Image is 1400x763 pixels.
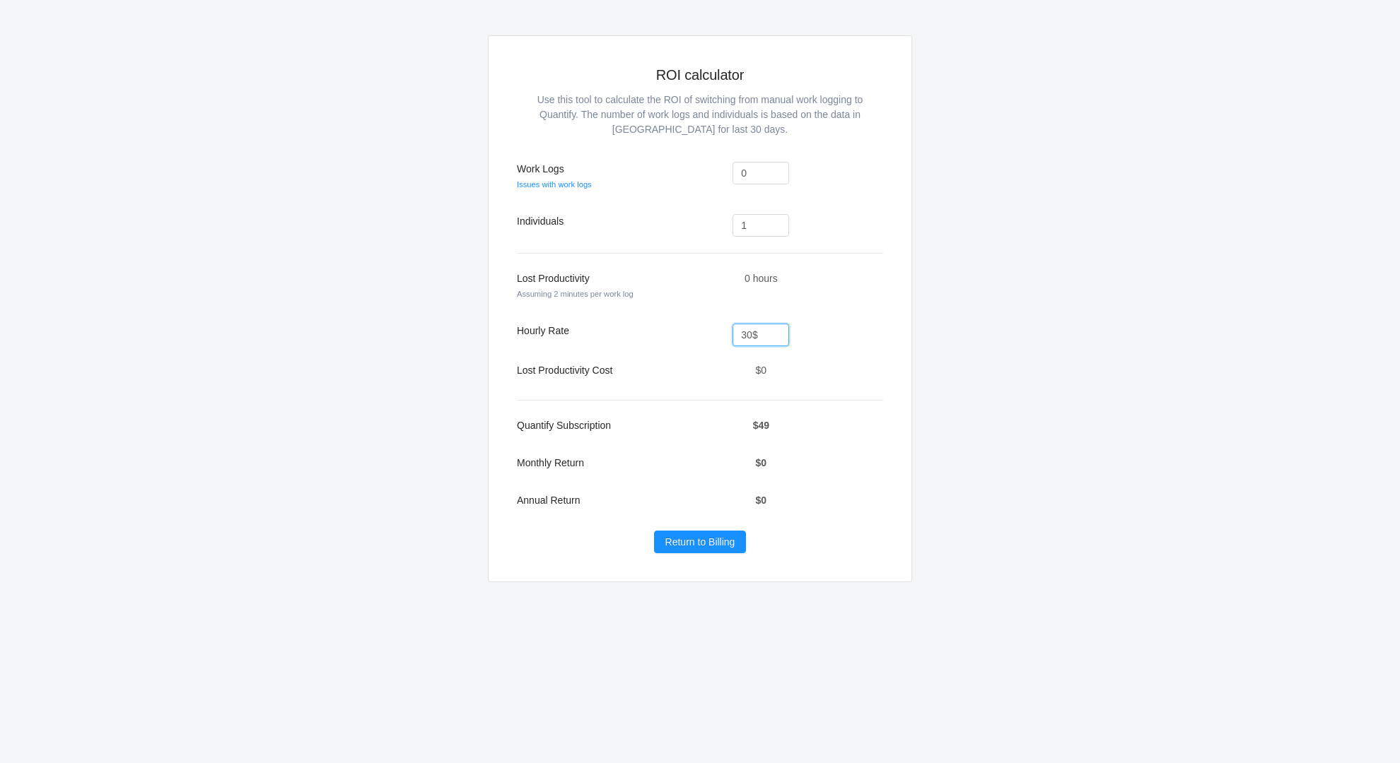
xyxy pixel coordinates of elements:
label: Lost Productivity [517,273,634,299]
a: Issues with work logs [517,180,592,189]
h2: ROI calculator [517,64,883,85]
label: Lost Productivity Cost [517,365,612,376]
p: Use this tool to calculate the ROI of switching from manual work logging to Quantify. The number ... [517,93,883,137]
strong: $0 [756,495,767,506]
span: 0 hours [745,273,778,284]
small: Assuming 2 minutes per work log [517,290,634,298]
button: Return to Billing [654,531,747,553]
label: Work Logs [517,163,592,189]
label: Quantify Subscription [517,420,611,431]
label: Annual Return [517,495,581,506]
strong: $0 [756,457,767,468]
span: $0 [756,365,767,376]
label: Individuals [517,215,564,227]
label: Monthly Return [517,457,584,468]
strong: $49 [753,420,769,431]
label: Hourly Rate [517,325,569,336]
